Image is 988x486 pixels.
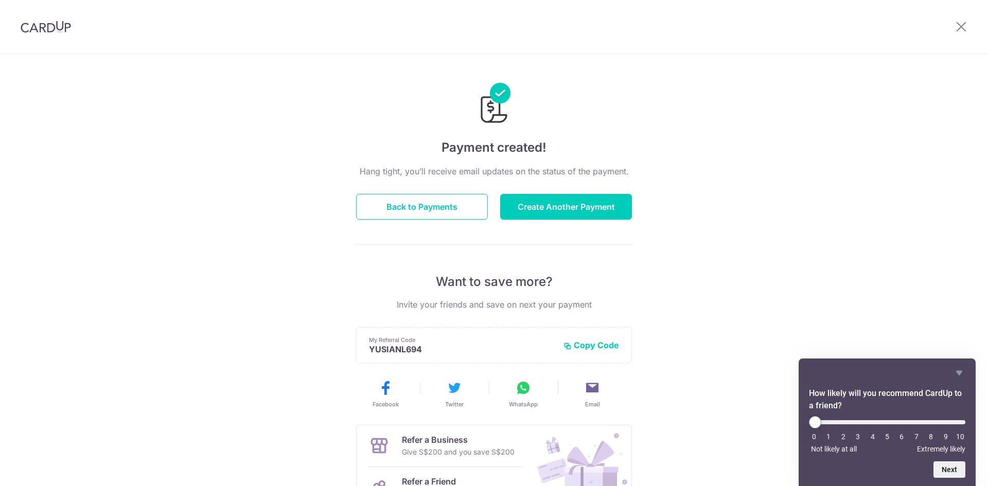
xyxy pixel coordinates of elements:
button: Back to Payments [356,194,488,220]
li: 2 [838,433,849,441]
button: Twitter [424,380,485,408]
button: WhatsApp [493,380,554,408]
li: 6 [896,433,907,441]
li: 5 [882,433,892,441]
button: Copy Code [563,340,619,350]
span: Extremely likely [917,445,965,453]
button: Hide survey [953,367,965,379]
span: Not likely at all [811,445,857,453]
li: 0 [809,433,819,441]
p: Refer a Business [402,434,515,446]
p: Want to save more? [356,274,632,290]
span: Facebook [373,400,399,408]
div: How likely will you recommend CardUp to a friend? Select an option from 0 to 10, with 0 being Not... [809,367,965,478]
div: How likely will you recommend CardUp to a friend? Select an option from 0 to 10, with 0 being Not... [809,416,965,453]
p: Hang tight, you’ll receive email updates on the status of the payment. [356,165,632,177]
li: 8 [926,433,936,441]
button: Facebook [355,380,416,408]
li: 9 [941,433,951,441]
span: WhatsApp [509,400,538,408]
button: Create Another Payment [500,194,632,220]
p: My Referral Code [369,336,555,344]
li: 3 [853,433,863,441]
li: 7 [911,433,922,441]
h4: Payment created! [356,138,632,157]
p: Invite your friends and save on next your payment [356,298,632,311]
span: Email [585,400,600,408]
li: 1 [823,433,834,441]
h2: How likely will you recommend CardUp to a friend? Select an option from 0 to 10, with 0 being Not... [809,387,965,412]
li: 10 [955,433,965,441]
button: Next question [933,461,965,478]
img: CardUp [21,21,71,33]
p: YUSIANL694 [369,344,555,354]
li: 4 [868,433,878,441]
img: Payments [478,83,510,126]
button: Email [562,380,623,408]
span: Twitter [445,400,464,408]
p: Give S$200 and you save S$200 [402,446,515,458]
